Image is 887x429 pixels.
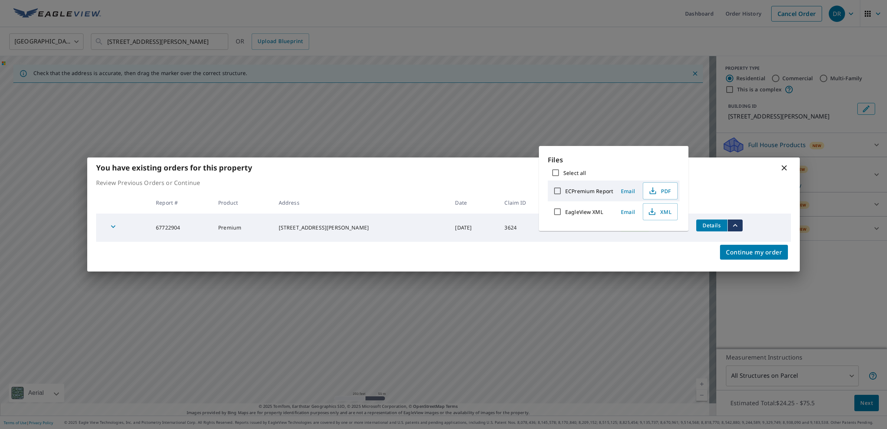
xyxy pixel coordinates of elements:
td: [DATE] [449,214,498,242]
button: filesDropdownBtn-67722904 [727,220,743,231]
td: 3624 [498,214,556,242]
span: Continue my order [726,247,782,257]
button: PDF [643,182,678,199]
span: Details [701,222,723,229]
button: XML [643,203,678,220]
span: XML [648,207,671,216]
span: Email [619,208,637,215]
th: Product [212,192,273,214]
button: Continue my order [720,245,788,260]
span: Email [619,188,637,195]
span: PDF [648,186,671,195]
th: Address [273,192,449,214]
th: Report # [150,192,212,214]
label: EagleView XML [565,208,603,215]
label: ECPremium Report [565,188,613,195]
p: Files [548,155,680,165]
td: 67722904 [150,214,212,242]
button: Email [616,185,640,197]
button: detailsBtn-67722904 [696,220,727,231]
th: Claim ID [498,192,556,214]
th: Date [449,192,498,214]
td: Premium [212,214,273,242]
p: Review Previous Orders or Continue [96,178,791,187]
b: You have existing orders for this property [96,163,252,173]
label: Select all [563,169,586,176]
div: [STREET_ADDRESS][PERSON_NAME] [279,224,443,231]
button: Email [616,206,640,218]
